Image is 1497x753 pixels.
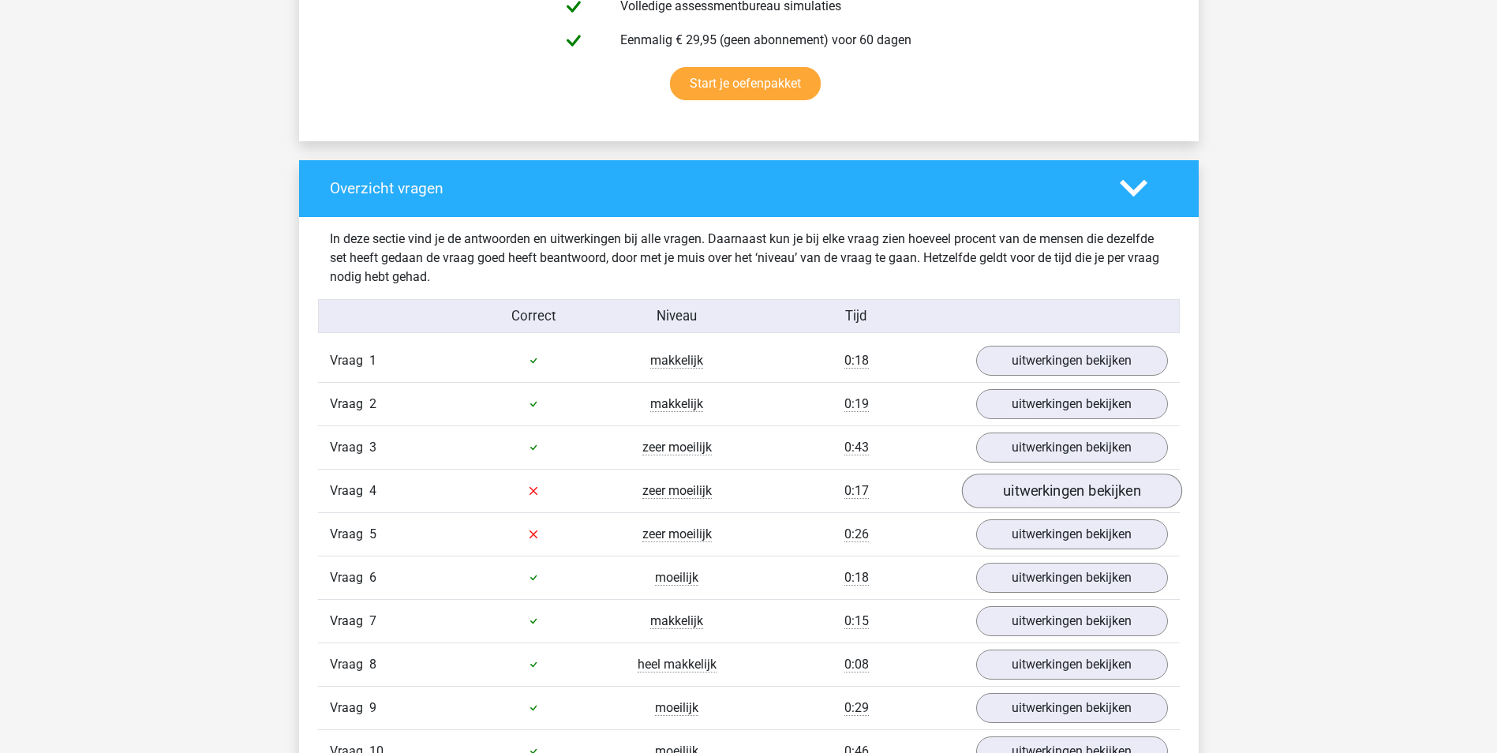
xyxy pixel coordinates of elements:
a: uitwerkingen bekijken [976,346,1168,376]
a: uitwerkingen bekijken [976,519,1168,549]
span: heel makkelijk [638,657,717,672]
span: makkelijk [650,353,703,369]
div: In deze sectie vind je de antwoorden en uitwerkingen bij alle vragen. Daarnaast kun je bij elke v... [318,230,1180,287]
a: uitwerkingen bekijken [976,650,1168,680]
a: uitwerkingen bekijken [961,474,1181,508]
span: zeer moeilijk [642,440,712,455]
div: Niveau [605,306,749,326]
span: Vraag [330,438,369,457]
h4: Overzicht vragen [330,179,1096,197]
span: 0:18 [844,353,869,369]
span: 5 [369,526,376,541]
span: makkelijk [650,613,703,629]
span: 9 [369,700,376,715]
a: uitwerkingen bekijken [976,433,1168,463]
span: Vraag [330,612,369,631]
span: Vraag [330,351,369,370]
span: Vraag [330,699,369,717]
div: Tijd [748,306,964,326]
span: 0:19 [844,396,869,412]
span: 0:17 [844,483,869,499]
span: Vraag [330,395,369,414]
span: 1 [369,353,376,368]
span: moeilijk [655,700,698,716]
a: uitwerkingen bekijken [976,563,1168,593]
a: uitwerkingen bekijken [976,693,1168,723]
span: Vraag [330,655,369,674]
span: 0:26 [844,526,869,542]
a: uitwerkingen bekijken [976,606,1168,636]
span: 6 [369,570,376,585]
span: 7 [369,613,376,628]
span: Vraag [330,568,369,587]
div: Correct [462,306,605,326]
span: 8 [369,657,376,672]
span: 0:15 [844,613,869,629]
span: 0:43 [844,440,869,455]
span: Vraag [330,481,369,500]
span: zeer moeilijk [642,526,712,542]
span: moeilijk [655,570,698,586]
span: 4 [369,483,376,498]
span: 0:29 [844,700,869,716]
span: Vraag [330,525,369,544]
span: zeer moeilijk [642,483,712,499]
span: 3 [369,440,376,455]
a: uitwerkingen bekijken [976,389,1168,419]
span: 2 [369,396,376,411]
span: 0:18 [844,570,869,586]
span: makkelijk [650,396,703,412]
span: 0:08 [844,657,869,672]
a: Start je oefenpakket [670,67,821,100]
